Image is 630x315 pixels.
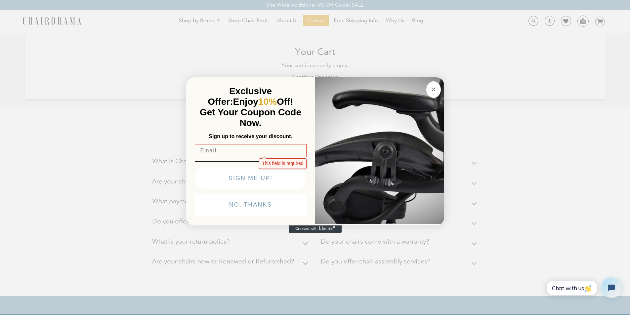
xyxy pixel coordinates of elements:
[208,86,272,107] span: Exclusive Offer:
[200,107,301,128] span: Get Your Coupon Code Now.
[195,144,307,157] input: Email
[258,97,277,107] span: 10%
[542,272,627,303] iframe: Tidio Chat
[426,81,441,98] button: Close dialog
[195,194,307,216] button: NO, THANKS
[289,225,342,233] a: Created with Klaviyo - opens in a new tab
[196,167,305,189] button: SIGN ME UP!
[209,134,292,139] span: Sign up to receive your discount.
[195,161,307,162] img: underline
[233,97,293,107] span: Enjoy Off!
[315,76,444,224] img: 92d77583-a095-41f6-84e7-858462e0427a.jpeg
